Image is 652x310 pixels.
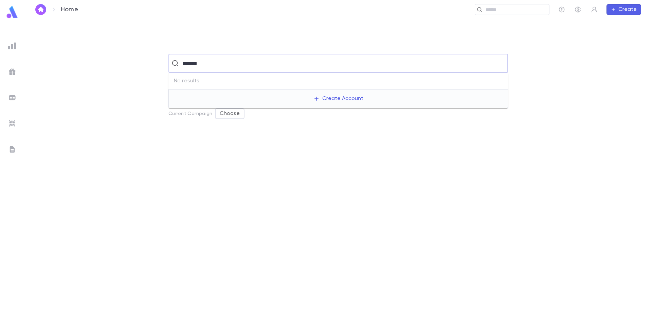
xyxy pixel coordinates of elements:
img: home_white.a664292cf8c1dea59945f0da9f25487c.svg [37,7,45,12]
div: No results [168,73,508,89]
button: Create Account [308,92,369,105]
img: batches_grey.339ca447c9d9533ef1741baa751efc33.svg [8,94,16,102]
button: Create [606,4,641,15]
button: Choose [215,108,244,119]
img: letters_grey.7941b92b52307dd3b8a917253454ce1c.svg [8,145,16,153]
img: imports_grey.530a8a0e642e233f2baf0ef88e8c9fcb.svg [8,119,16,128]
p: Current Campaign [168,111,212,116]
p: Home [61,6,78,13]
img: reports_grey.c525e4749d1bce6a11f5fe2a8de1b229.svg [8,42,16,50]
img: logo [5,5,19,19]
img: campaigns_grey.99e729a5f7ee94e3726e6486bddda8f1.svg [8,68,16,76]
